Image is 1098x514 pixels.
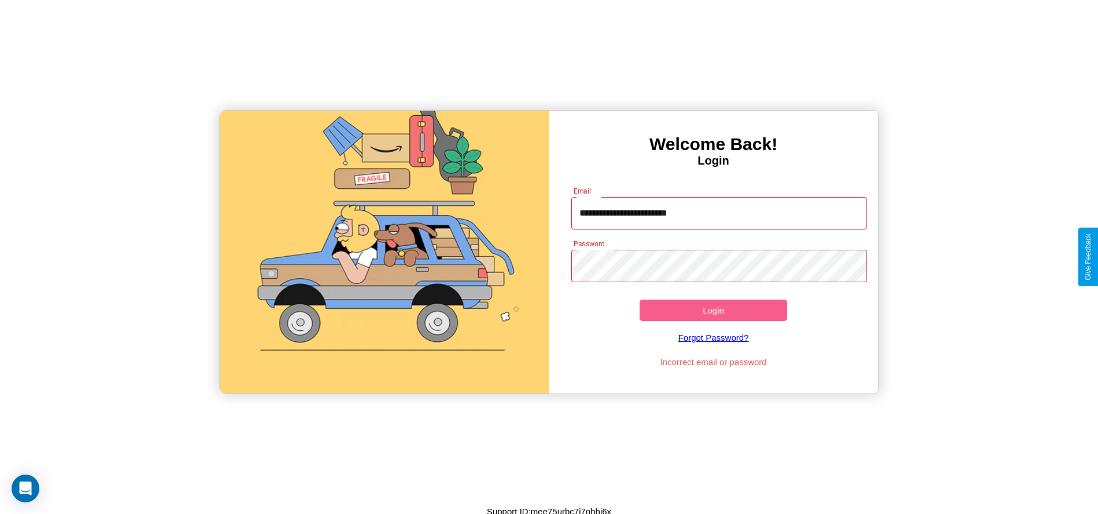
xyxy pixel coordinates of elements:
[565,321,861,354] a: Forgot Password?
[574,239,604,249] label: Password
[574,186,592,196] label: Email
[220,111,549,393] img: gif
[12,475,39,502] div: Open Intercom Messenger
[640,300,788,321] button: Login
[565,354,861,370] p: Incorrect email or password
[549,154,878,167] h4: Login
[549,134,878,154] h3: Welcome Back!
[1084,234,1092,280] div: Give Feedback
